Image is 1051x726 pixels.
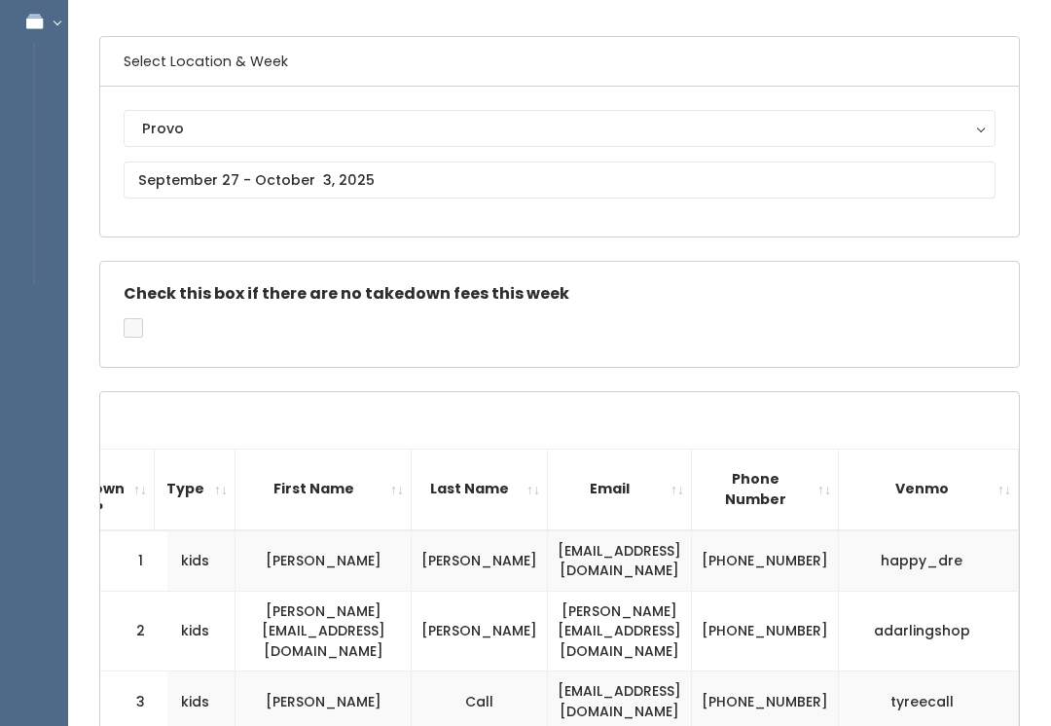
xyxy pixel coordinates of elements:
th: Type: activate to sort column ascending [155,449,236,529]
td: kids [155,591,236,672]
th: Phone Number: activate to sort column ascending [692,449,839,529]
td: 1 [100,530,168,592]
td: adarlingshop [839,591,1019,672]
button: Provo [124,110,996,147]
th: First Name: activate to sort column ascending [236,449,412,529]
td: [PERSON_NAME] [412,530,548,592]
td: [PERSON_NAME][EMAIL_ADDRESS][DOMAIN_NAME] [236,591,412,672]
input: September 27 - October 3, 2025 [124,162,996,199]
td: [PHONE_NUMBER] [692,591,839,672]
td: [PERSON_NAME] [412,591,548,672]
h5: Check this box if there are no takedown fees this week [124,285,996,303]
th: Venmo: activate to sort column ascending [839,449,1019,529]
th: Last Name: activate to sort column ascending [412,449,548,529]
th: Email: activate to sort column ascending [548,449,692,529]
td: kids [155,530,236,592]
td: 2 [100,591,168,672]
div: Provo [142,118,977,139]
td: happy_dre [839,530,1019,592]
td: [EMAIL_ADDRESS][DOMAIN_NAME] [548,530,692,592]
h6: Select Location & Week [100,37,1019,87]
td: [PERSON_NAME][EMAIL_ADDRESS][DOMAIN_NAME] [548,591,692,672]
td: [PHONE_NUMBER] [692,530,839,592]
td: [PERSON_NAME] [236,530,412,592]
